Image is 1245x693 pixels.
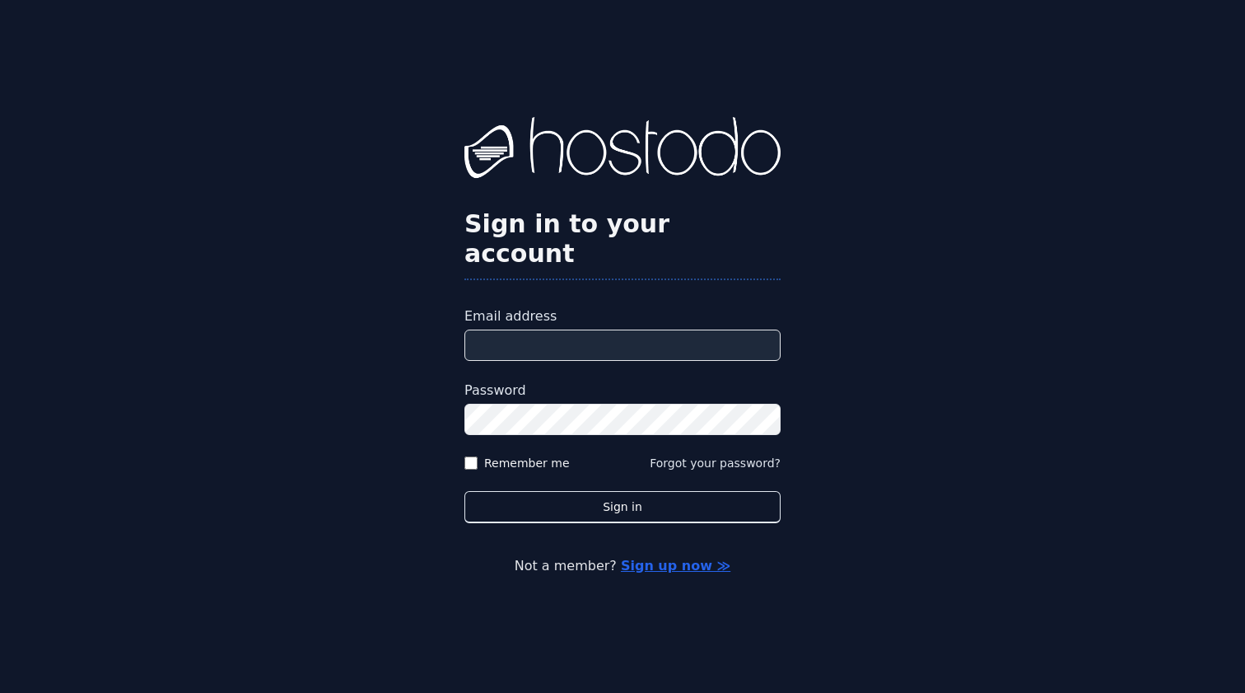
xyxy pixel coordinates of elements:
p: Not a member? [79,556,1166,576]
label: Password [464,381,781,400]
label: Email address [464,307,781,326]
h2: Sign in to your account [464,209,781,269]
a: Sign up now ≫ [621,558,730,574]
button: Sign in [464,491,781,523]
label: Remember me [484,455,570,471]
img: Hostodo [464,117,781,183]
button: Forgot your password? [650,455,781,471]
